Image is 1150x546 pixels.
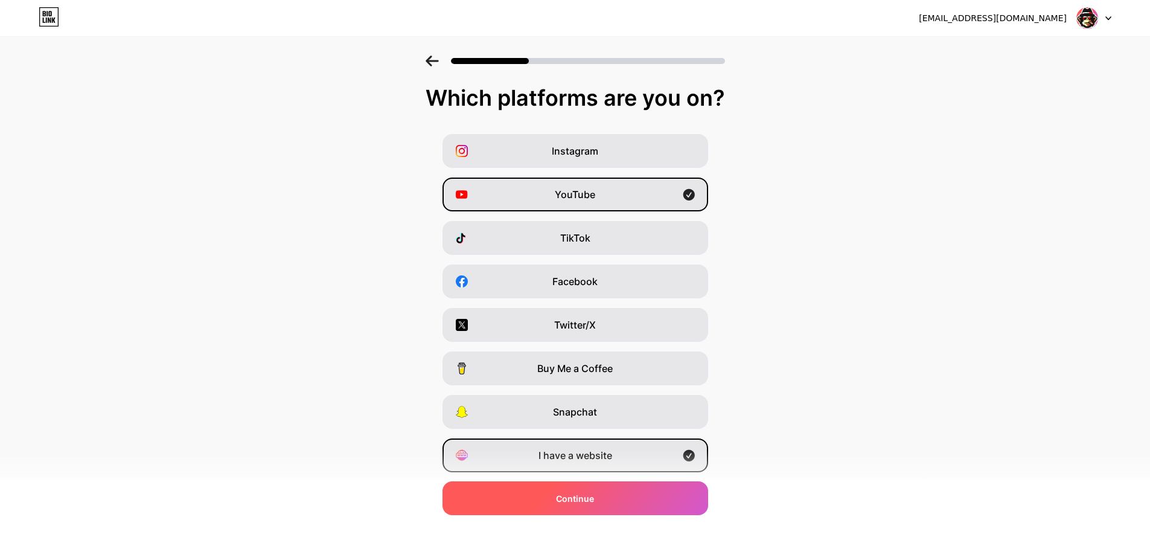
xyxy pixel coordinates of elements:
[552,144,598,158] span: Instagram
[538,448,612,463] span: I have a website
[919,12,1067,25] div: [EMAIL_ADDRESS][DOMAIN_NAME]
[560,231,590,245] span: TikTok
[1076,7,1099,30] img: Pedro Vieira
[556,492,594,505] span: Continue
[555,187,595,202] span: YouTube
[537,361,613,376] span: Buy Me a Coffee
[554,318,596,332] span: Twitter/X
[552,274,598,289] span: Facebook
[12,86,1138,110] div: Which platforms are you on?
[553,405,597,419] span: Snapchat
